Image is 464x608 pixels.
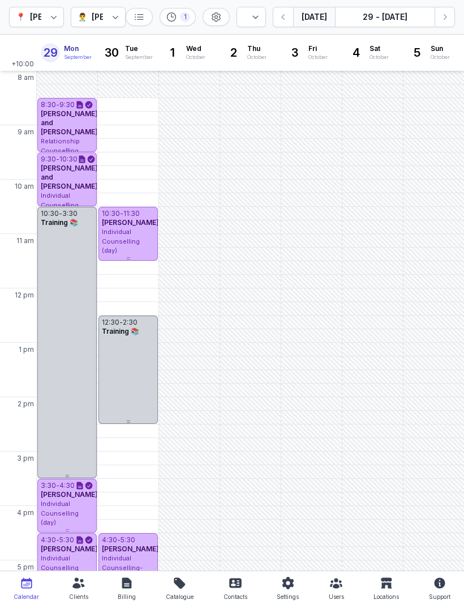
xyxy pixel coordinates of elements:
span: 10 am [15,182,34,191]
div: 3:30 [41,481,56,490]
span: Individual Counselling (day) [41,500,79,526]
div: 5:30 [121,535,135,545]
div: 12:30 [102,318,119,327]
span: 9 am [18,127,34,137]
div: 10:30 [102,209,120,218]
div: 4 [347,44,365,62]
div: October [186,53,205,61]
span: Individual Counselling (day) [102,228,140,254]
div: Calendar [14,590,39,603]
div: [PERSON_NAME] [92,10,157,24]
span: 3 pm [17,454,34,463]
div: October [247,53,267,61]
div: 📍 [16,10,25,24]
div: - [117,535,121,545]
div: - [119,318,123,327]
div: 2:30 [123,318,138,327]
span: [PERSON_NAME] [41,545,98,553]
span: Training 📚 [41,218,78,227]
div: - [59,209,62,218]
button: [DATE] [293,7,335,27]
div: Support [429,590,450,603]
div: Clients [69,590,88,603]
div: - [56,155,59,164]
span: [PERSON_NAME] and [PERSON_NAME] [41,109,98,136]
div: - [56,100,59,109]
div: September [125,53,153,61]
span: Individual Counselling (day) [41,192,79,218]
div: 3:30 [62,209,78,218]
span: [PERSON_NAME] [102,545,159,553]
span: Thu [247,44,267,53]
span: Individual Counselling- After Hours (after 5pm) [102,554,143,590]
span: Relationship Counselling (day) [41,137,80,164]
span: Wed [186,44,205,53]
span: Training 📚 [102,327,139,335]
div: September [64,53,92,61]
div: 1 [181,12,190,22]
span: [PERSON_NAME] and [PERSON_NAME] [41,164,98,190]
div: Settings [277,590,299,603]
span: Sat [370,44,389,53]
div: 1 [164,44,182,62]
div: - [120,209,123,218]
div: 3 [286,44,304,62]
div: 30 [102,44,121,62]
span: Mon [64,44,92,53]
div: [PERSON_NAME] Counselling [30,10,146,24]
div: 2 [225,44,243,62]
span: Fri [308,44,328,53]
div: - [56,535,59,545]
span: Sun [431,44,450,53]
div: Locations [373,590,399,603]
span: Individual Counselling (day) [41,554,79,581]
div: 29 [41,44,59,62]
div: Billing [118,590,136,603]
div: Contacts [224,590,247,603]
span: 5 pm [18,563,34,572]
div: Users [329,590,344,603]
span: Tue [125,44,153,53]
div: 8:30 [41,100,56,109]
div: October [431,53,450,61]
div: 9:30 [41,155,56,164]
div: 9:30 [59,100,75,109]
div: 11:30 [123,209,140,218]
div: 👨‍⚕️ [78,10,87,24]
span: [PERSON_NAME] [41,490,98,499]
span: 4 pm [17,508,34,517]
div: 5 [408,44,426,62]
span: 1 pm [19,345,34,354]
span: 2 pm [18,399,34,409]
button: 29 - [DATE] [335,7,435,27]
span: +10:00 [11,59,36,71]
div: 4:30 [41,535,56,545]
div: 4:30 [59,481,75,490]
div: 10:30 [41,209,59,218]
span: 12 pm [15,291,34,300]
div: - [56,481,59,490]
div: October [308,53,328,61]
div: October [370,53,389,61]
div: Catalogue [166,590,194,603]
div: 10:30 [59,155,78,164]
span: 11 am [16,236,34,245]
span: [PERSON_NAME] [102,218,159,227]
div: 5:30 [59,535,74,545]
div: 4:30 [102,535,117,545]
span: 8 am [18,73,34,82]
